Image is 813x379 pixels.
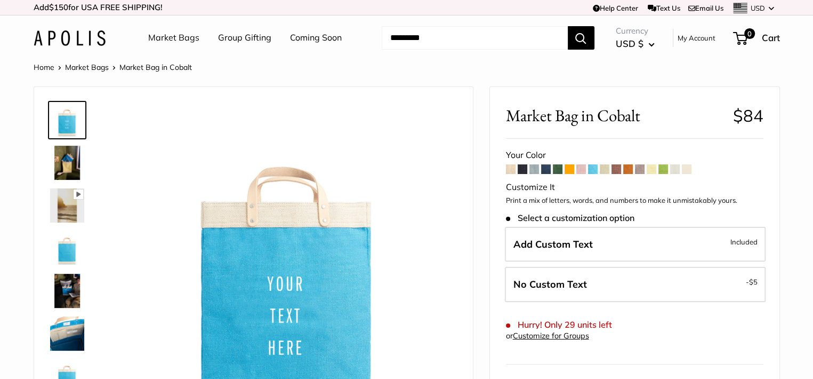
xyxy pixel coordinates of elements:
[9,338,114,370] iframe: Sign Up via Text for Offers
[506,213,634,223] span: Select a customization option
[34,30,106,46] img: Apolis
[48,101,86,139] a: Market Bag in Cobalt
[505,267,766,302] label: Leave Blank
[48,314,86,353] a: Market Bag in Cobalt
[616,38,643,49] span: USD $
[513,238,593,250] span: Add Custom Text
[506,106,725,125] span: Market Bag in Cobalt
[568,26,594,50] button: Search
[616,23,655,38] span: Currency
[506,195,763,206] p: Print a mix of letters, words, and numbers to make it unmistakably yours.
[746,275,758,288] span: -
[50,317,84,351] img: Market Bag in Cobalt
[762,32,780,43] span: Cart
[48,272,86,310] a: Market Bag in Cobalt
[48,229,86,267] a: Market Bag in Cobalt
[218,30,271,46] a: Group Gifting
[50,103,84,137] img: Market Bag in Cobalt
[513,278,587,290] span: No Custom Text
[506,147,763,163] div: Your Color
[734,29,780,46] a: 0 Cart
[688,4,723,12] a: Email Us
[616,35,655,52] button: USD $
[50,146,84,180] img: Market Bag in Cobalt
[50,231,84,265] img: Market Bag in Cobalt
[50,274,84,308] img: Market Bag in Cobalt
[48,144,86,182] a: Market Bag in Cobalt
[593,4,638,12] a: Help Center
[34,62,54,72] a: Home
[749,278,758,286] span: $5
[678,31,715,44] a: My Account
[513,331,589,341] a: Customize for Groups
[733,105,763,126] span: $84
[50,188,84,223] img: Market Bag in Cobalt
[505,227,766,262] label: Add Custom Text
[290,30,342,46] a: Coming Soon
[744,28,754,39] span: 0
[49,2,68,12] span: $150
[506,320,612,330] span: Hurry! Only 29 units left
[65,62,109,72] a: Market Bags
[48,186,86,225] a: Market Bag in Cobalt
[382,26,568,50] input: Search...
[506,329,589,343] div: or
[751,4,765,12] span: USD
[119,62,192,72] span: Market Bag in Cobalt
[34,60,192,74] nav: Breadcrumb
[506,179,763,195] div: Customize It
[648,4,680,12] a: Text Us
[148,30,199,46] a: Market Bags
[730,235,758,248] span: Included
